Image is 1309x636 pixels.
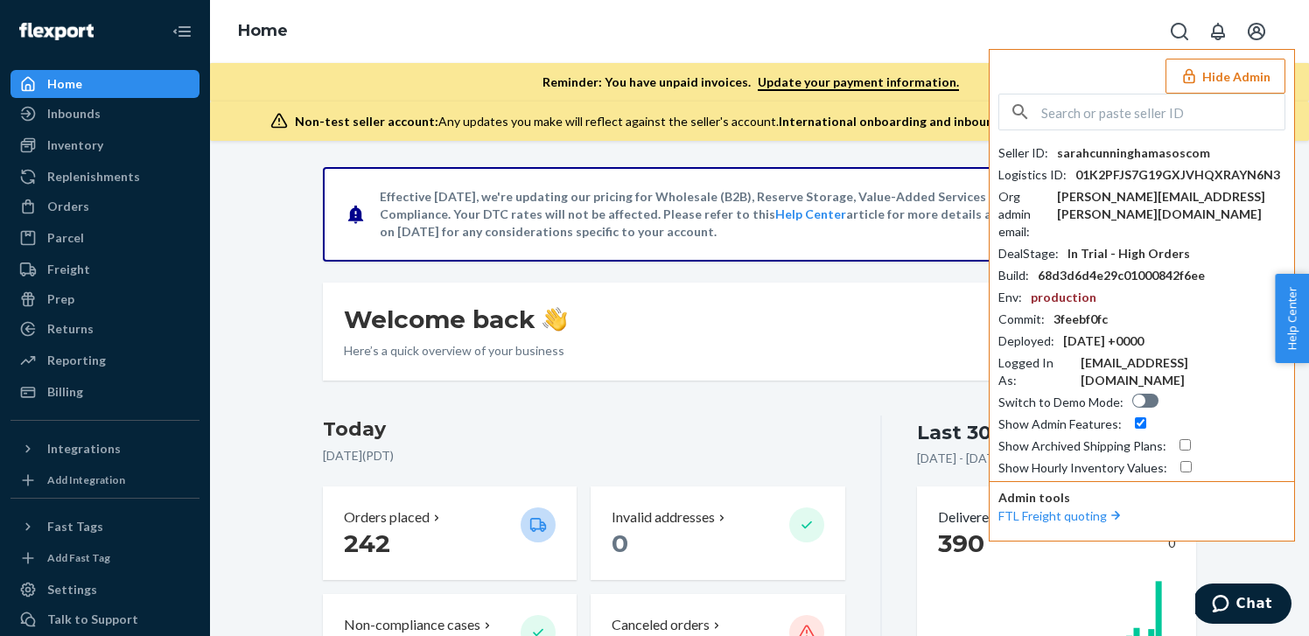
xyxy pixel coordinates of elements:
[295,113,1232,130] div: Any updates you make will reflect against the seller's account.
[323,486,577,580] button: Orders placed 242
[47,581,97,598] div: Settings
[47,229,84,247] div: Parcel
[10,285,199,313] a: Prep
[1075,166,1280,184] div: 01K2PFJS7G19GXJVHQXRAYN6N3
[344,507,430,528] p: Orders placed
[998,267,1029,284] div: Build :
[998,437,1166,455] div: Show Archived Shipping Plans :
[224,6,302,57] ol: breadcrumbs
[998,332,1054,350] div: Deployed :
[323,447,845,465] p: [DATE] ( PDT )
[47,550,110,565] div: Add Fast Tag
[1053,311,1108,328] div: 3feebf0fc
[1063,332,1144,350] div: [DATE] +0000
[779,114,1232,129] span: International onboarding and inbounding may not work during impersonation.
[1275,274,1309,363] button: Help Center
[1239,14,1274,49] button: Open account menu
[917,450,1037,467] p: [DATE] - [DATE] ( PDT )
[47,320,94,338] div: Returns
[10,255,199,283] a: Freight
[344,304,567,335] h1: Welcome back
[1031,289,1096,306] div: production
[542,73,959,91] p: Reminder: You have unpaid invoices.
[10,435,199,463] button: Integrations
[998,459,1167,477] div: Show Hourly Inventory Values :
[10,315,199,343] a: Returns
[591,486,844,580] button: Invalid addresses 0
[10,100,199,128] a: Inbounds
[998,289,1022,306] div: Env :
[238,21,288,40] a: Home
[47,290,74,308] div: Prep
[47,136,103,154] div: Inventory
[47,472,125,487] div: Add Integration
[998,245,1059,262] div: DealStage :
[47,352,106,369] div: Reporting
[998,416,1122,433] div: Show Admin Features :
[323,416,845,444] h3: Today
[1067,245,1190,262] div: In Trial - High Orders
[10,70,199,98] a: Home
[998,394,1123,411] div: Switch to Demo Mode :
[1162,14,1197,49] button: Open Search Box
[47,75,82,93] div: Home
[164,14,199,49] button: Close Navigation
[998,508,1124,523] a: FTL Freight quoting
[1165,59,1285,94] button: Hide Admin
[47,440,121,458] div: Integrations
[10,548,199,569] a: Add Fast Tag
[10,470,199,491] a: Add Integration
[612,528,628,558] span: 0
[47,105,101,122] div: Inbounds
[380,188,1137,241] p: Effective [DATE], we're updating our pricing for Wholesale (B2B), Reserve Storage, Value-Added Se...
[47,198,89,215] div: Orders
[344,342,567,360] p: Here’s a quick overview of your business
[344,528,390,558] span: 242
[998,354,1072,389] div: Logged In As :
[1200,14,1235,49] button: Open notifications
[938,507,1053,528] button: Delivered orders
[344,615,480,635] p: Non-compliance cases
[998,311,1045,328] div: Commit :
[295,114,438,129] span: Non-test seller account:
[10,576,199,604] a: Settings
[47,168,140,185] div: Replenishments
[938,528,984,558] span: 390
[47,611,138,628] div: Talk to Support
[19,23,94,40] img: Flexport logo
[10,192,199,220] a: Orders
[10,163,199,191] a: Replenishments
[47,261,90,278] div: Freight
[998,144,1048,162] div: Seller ID :
[1195,584,1291,627] iframe: Opens a widget where you can chat to one of our agents
[775,206,846,221] a: Help Center
[542,307,567,332] img: hand-wave emoji
[612,507,715,528] p: Invalid addresses
[1038,267,1205,284] div: 68d3d6d4e29c01000842f6ee
[938,528,1175,559] div: 0
[1057,188,1285,223] div: [PERSON_NAME][EMAIL_ADDRESS][PERSON_NAME][DOMAIN_NAME]
[47,383,83,401] div: Billing
[917,419,1045,446] div: Last 30 days
[998,166,1067,184] div: Logistics ID :
[10,346,199,374] a: Reporting
[758,74,959,91] a: Update your payment information.
[998,188,1048,241] div: Org admin email :
[1041,94,1284,129] input: Search or paste seller ID
[998,489,1285,507] p: Admin tools
[612,615,710,635] p: Canceled orders
[10,513,199,541] button: Fast Tags
[1057,144,1210,162] div: sarahcunninghamasoscom
[10,224,199,252] a: Parcel
[10,378,199,406] a: Billing
[47,518,103,535] div: Fast Tags
[10,605,199,633] button: Talk to Support
[1081,354,1285,389] div: [EMAIL_ADDRESS][DOMAIN_NAME]
[10,131,199,159] a: Inventory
